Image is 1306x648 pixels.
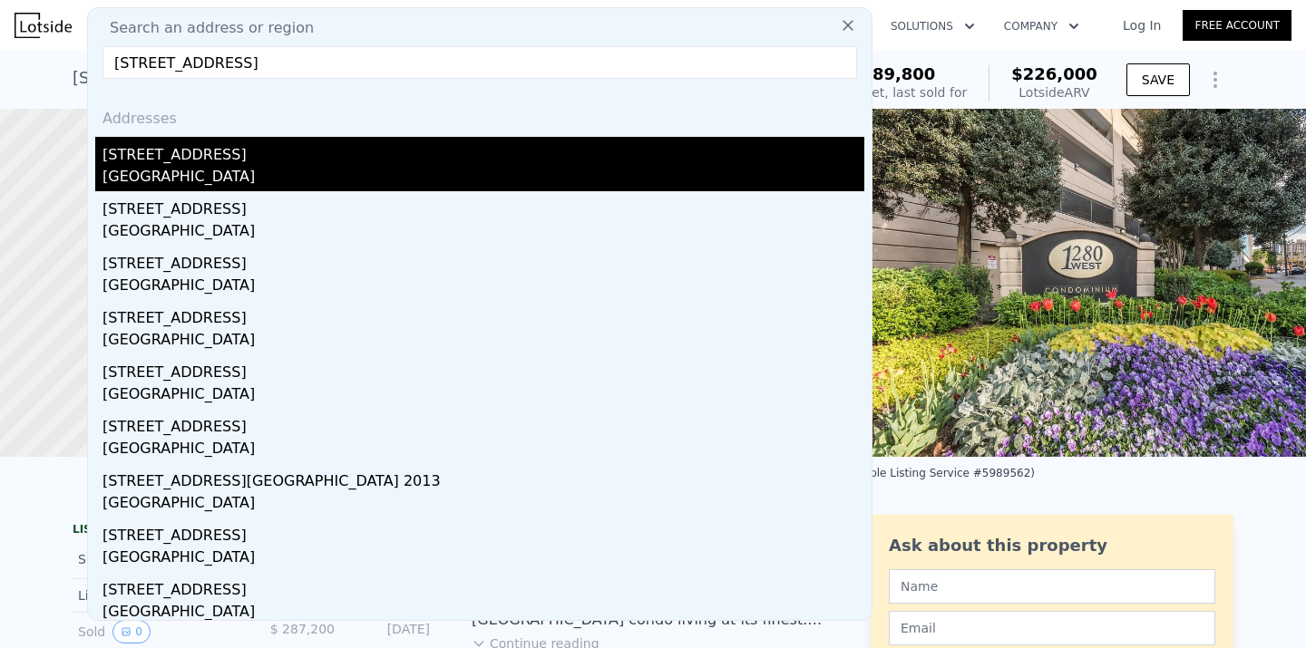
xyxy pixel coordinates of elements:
[102,572,864,601] div: [STREET_ADDRESS]
[102,601,864,626] div: [GEOGRAPHIC_DATA]
[818,83,967,102] div: Off Market, last sold for
[15,13,72,38] img: Lotside
[78,586,239,604] div: Listed
[889,533,1215,558] div: Ask about this property
[889,569,1215,604] input: Name
[102,246,864,275] div: [STREET_ADDRESS]
[102,438,864,463] div: [GEOGRAPHIC_DATA]
[102,137,864,166] div: [STREET_ADDRESS]
[102,166,864,191] div: [GEOGRAPHIC_DATA]
[102,517,864,546] div: [STREET_ADDRESS]
[112,620,151,643] button: View historical data
[95,93,864,137] div: Addresses
[73,65,508,91] div: [STREET_ADDRESS] , [GEOGRAPHIC_DATA] , GA 30309
[73,522,435,540] div: LISTING & SALE HISTORY
[102,383,864,409] div: [GEOGRAPHIC_DATA]
[102,220,864,246] div: [GEOGRAPHIC_DATA]
[270,622,335,636] span: $ 287,200
[1011,83,1097,102] div: Lotside ARV
[102,191,864,220] div: [STREET_ADDRESS]
[1197,62,1233,98] button: Show Options
[102,463,864,492] div: [STREET_ADDRESS][GEOGRAPHIC_DATA] 2013
[102,409,864,438] div: [STREET_ADDRESS]
[102,354,864,383] div: [STREET_ADDRESS]
[889,611,1215,645] input: Email
[1183,10,1291,41] a: Free Account
[102,329,864,354] div: [GEOGRAPHIC_DATA]
[102,300,864,329] div: [STREET_ADDRESS]
[78,620,239,643] div: Sold
[102,275,864,300] div: [GEOGRAPHIC_DATA]
[876,10,989,43] button: Solutions
[1101,16,1183,34] a: Log In
[1011,64,1097,83] span: $226,000
[989,10,1094,43] button: Company
[349,620,430,643] div: [DATE]
[1126,63,1190,96] button: SAVE
[78,547,239,571] div: Sold
[102,46,857,79] input: Enter an address, city, region, neighborhood or zip code
[95,17,314,39] span: Search an address or region
[850,64,936,83] span: $189,800
[102,492,864,517] div: [GEOGRAPHIC_DATA]
[102,546,864,572] div: [GEOGRAPHIC_DATA]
